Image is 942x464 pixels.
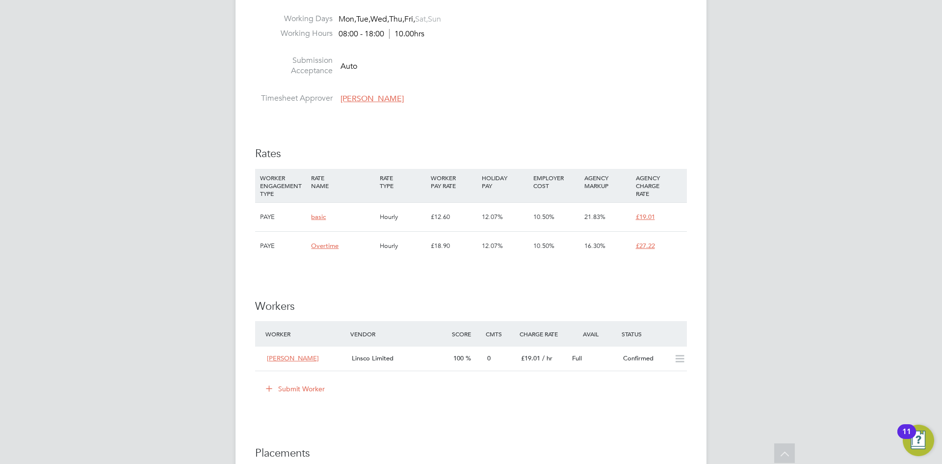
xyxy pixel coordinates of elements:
span: 21.83% [584,213,605,221]
span: 10.50% [533,213,554,221]
div: PAYE [258,203,309,231]
span: £27.22 [636,242,655,250]
div: Score [449,325,483,343]
div: 11 [902,432,911,444]
span: 10.00hrs [389,29,424,39]
span: Sat, [415,14,428,24]
h3: Rates [255,147,687,161]
span: Mon, [339,14,356,24]
div: £12.60 [428,203,479,231]
label: Working Hours [255,28,333,39]
div: RATE TYPE [377,169,428,194]
div: Hourly [377,203,428,231]
span: Linsco Limited [352,354,393,362]
span: Auto [340,61,357,71]
div: Confirmed [619,351,670,367]
div: Hourly [377,232,428,260]
div: Cmts [483,325,517,343]
span: Sun [428,14,441,24]
span: 100 [453,354,464,362]
span: 0 [487,354,491,362]
span: Overtime [311,242,339,250]
label: Working Days [255,14,333,24]
div: WORKER PAY RATE [428,169,479,194]
span: Thu, [389,14,404,24]
div: Worker [263,325,348,343]
h3: Workers [255,300,687,314]
span: Full [572,354,582,362]
span: £19.01 [521,354,540,362]
div: Vendor [348,325,449,343]
span: 12.07% [482,213,503,221]
div: HOLIDAY PAY [479,169,530,194]
div: EMPLOYER COST [531,169,582,194]
div: RATE NAME [309,169,377,194]
span: Tue, [356,14,370,24]
span: [PERSON_NAME] [340,94,404,104]
span: 12.07% [482,242,503,250]
span: basic [311,213,326,221]
div: 08:00 - 18:00 [339,29,424,39]
div: PAYE [258,232,309,260]
div: Charge Rate [517,325,568,343]
div: WORKER ENGAGEMENT TYPE [258,169,309,202]
h3: Placements [255,446,687,461]
span: Wed, [370,14,389,24]
span: 16.30% [584,242,605,250]
label: Timesheet Approver [255,93,333,104]
span: £19.01 [636,213,655,221]
div: Status [619,325,687,343]
button: Open Resource Center, 11 new notifications [903,425,934,456]
div: AGENCY CHARGE RATE [633,169,684,202]
span: Fri, [404,14,415,24]
div: £18.90 [428,232,479,260]
button: Submit Worker [259,381,333,397]
div: AGENCY MARKUP [582,169,633,194]
span: 10.50% [533,242,554,250]
span: / hr [542,354,552,362]
span: [PERSON_NAME] [267,354,319,362]
div: Avail [568,325,619,343]
label: Submission Acceptance [255,55,333,76]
